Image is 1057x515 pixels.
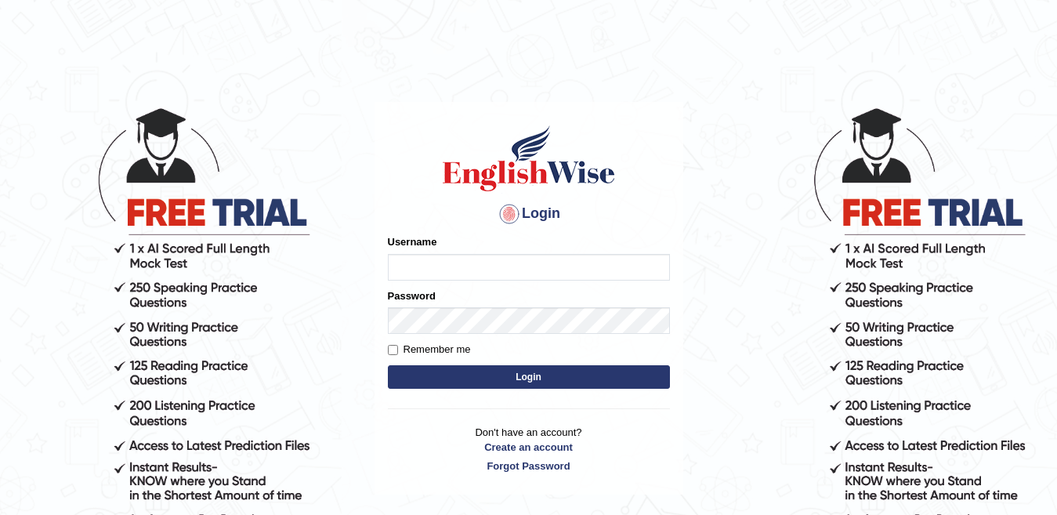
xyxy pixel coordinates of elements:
a: Create an account [388,440,670,455]
label: Username [388,234,437,249]
label: Password [388,288,436,303]
img: Logo of English Wise sign in for intelligent practice with AI [440,123,618,194]
label: Remember me [388,342,471,357]
h4: Login [388,201,670,227]
p: Don't have an account? [388,425,670,473]
button: Login [388,365,670,389]
a: Forgot Password [388,459,670,473]
input: Remember me [388,345,398,355]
